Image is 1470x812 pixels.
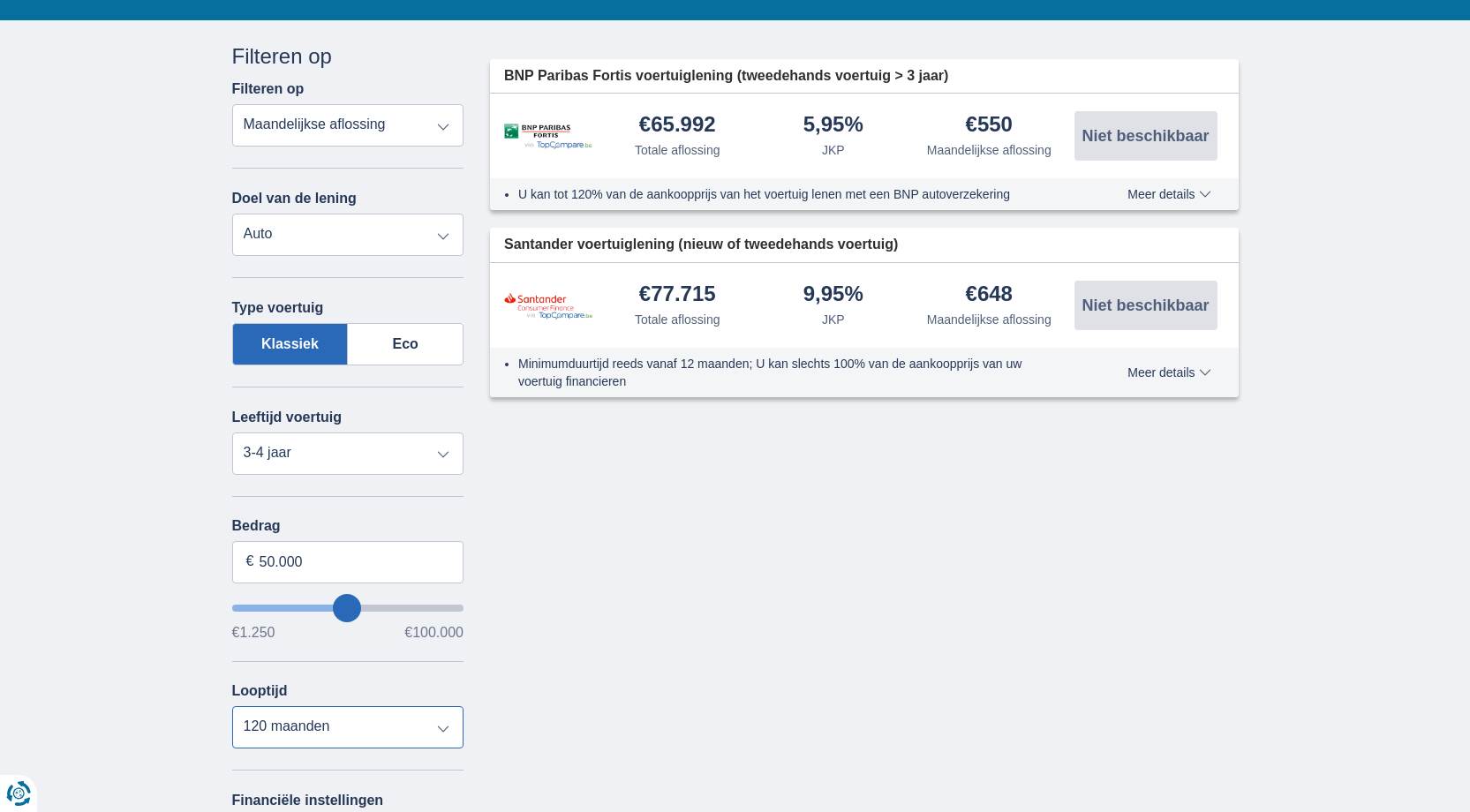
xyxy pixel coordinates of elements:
[232,793,384,808] label: Financiële instellingen
[246,552,254,572] span: €
[639,114,716,138] div: €65.992
[1082,128,1209,144] span: Niet beschikbaar
[232,300,324,316] label: Type voertuig
[822,141,845,159] div: JKP
[232,81,305,97] label: Filteren op
[232,605,464,612] input: wantToBorrow
[635,141,720,159] div: Totale aflossing
[1114,365,1224,380] button: Meer details
[232,683,288,699] label: Looptijd
[635,311,720,328] div: Totale aflossing
[232,323,349,365] label: Klassiek
[803,114,863,138] div: 5,95%
[232,626,275,640] span: €1.250
[966,114,1013,138] div: €550
[518,185,1063,203] li: U kan tot 120% van de aankoopprijs van het voertuig lenen met een BNP autoverzekering
[966,283,1013,307] div: €648
[1127,366,1210,379] span: Meer details
[639,283,716,307] div: €77.715
[822,311,845,328] div: JKP
[1074,111,1217,161] button: Niet beschikbaar
[803,283,863,307] div: 9,95%
[232,191,357,207] label: Doel van de lening
[348,323,464,365] label: Eco
[518,355,1063,390] li: Minimumduurtijd reeds vanaf 12 maanden; U kan slechts 100% van de aankoopprijs van uw voertuig fi...
[927,141,1052,159] div: Maandelijkse aflossing
[504,124,592,149] img: product.pl.alt BNP Paribas Fortis
[1114,187,1224,201] button: Meer details
[1127,188,1210,200] span: Meer details
[404,626,464,640] span: €100.000
[504,292,592,320] img: product.pl.alt Santander
[927,311,1052,328] div: Maandelijkse aflossing
[1074,281,1217,330] button: Niet beschikbaar
[504,235,898,255] span: Santander voertuiglening (nieuw of tweedehands voertuig)
[1082,297,1209,313] span: Niet beschikbaar
[504,66,948,86] span: BNP Paribas Fortis voertuiglening (tweedehands voertuig > 3 jaar)
[232,518,464,534] label: Bedrag
[232,41,464,71] div: Filteren op
[232,410,342,425] label: Leeftijd voertuig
